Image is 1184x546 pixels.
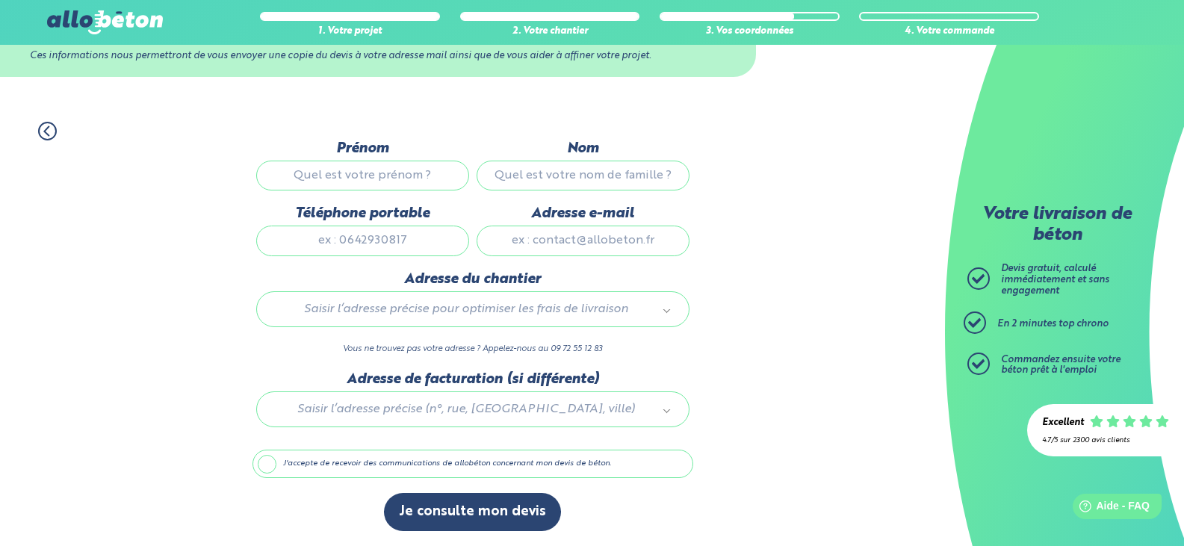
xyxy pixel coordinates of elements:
[272,300,674,319] a: Saisir l’adresse précise pour optimiser les frais de livraison
[660,26,840,37] div: 3. Vos coordonnées
[859,26,1039,37] div: 4. Votre commande
[384,493,561,531] button: Je consulte mon devis
[256,226,469,255] input: ex : 0642930817
[260,26,440,37] div: 1. Votre projet
[30,51,725,62] div: Ces informations nous permettront de vous envoyer une copie du devis à votre adresse mail ainsi q...
[1051,488,1168,530] iframe: Help widget launcher
[256,205,469,222] label: Téléphone portable
[477,226,689,255] input: ex : contact@allobeton.fr
[47,10,162,34] img: allobéton
[256,140,469,157] label: Prénom
[256,342,689,356] p: Vous ne trouvez pas votre adresse ? Appelez-nous au 09 72 55 12 83
[256,161,469,190] input: Quel est votre prénom ?
[460,26,640,37] div: 2. Votre chantier
[256,271,689,288] label: Adresse du chantier
[252,450,693,478] label: J'accepte de recevoir des communications de allobéton concernant mon devis de béton.
[477,161,689,190] input: Quel est votre nom de famille ?
[278,300,654,319] span: Saisir l’adresse précise pour optimiser les frais de livraison
[477,205,689,222] label: Adresse e-mail
[477,140,689,157] label: Nom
